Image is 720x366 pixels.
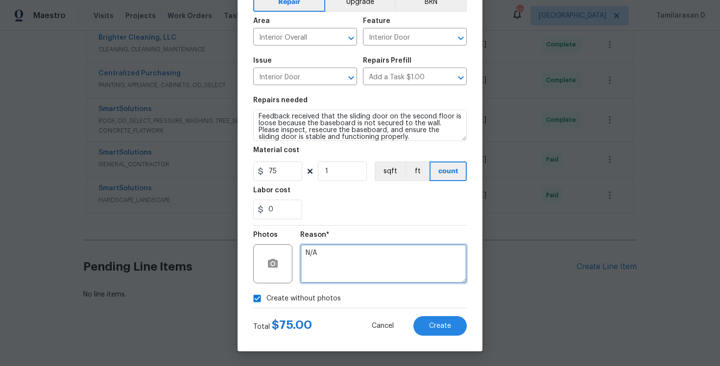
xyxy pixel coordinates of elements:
button: sqft [375,161,405,181]
h5: Photos [253,231,278,238]
h5: Area [253,18,270,24]
h5: Issue [253,57,272,64]
button: Cancel [356,316,409,336]
h5: Reason* [300,231,329,238]
h5: Feature [363,18,390,24]
span: $ 75.00 [272,319,312,331]
button: count [430,161,467,181]
textarea: N/A [300,244,467,283]
h5: Labor cost [253,187,290,194]
h5: Repairs needed [253,97,308,104]
button: Open [454,31,468,45]
span: Cancel [372,322,394,330]
textarea: Feedback received that the sliding door on the second floor is loose because the baseboard is not... [253,110,467,141]
h5: Repairs Prefill [363,57,411,64]
button: Open [344,71,358,85]
div: Total [253,320,312,332]
button: Open [454,71,468,85]
button: ft [405,161,430,181]
span: Create without photos [266,294,341,304]
h5: Material cost [253,147,299,154]
button: Create [413,316,467,336]
button: Open [344,31,358,45]
span: Create [429,322,451,330]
